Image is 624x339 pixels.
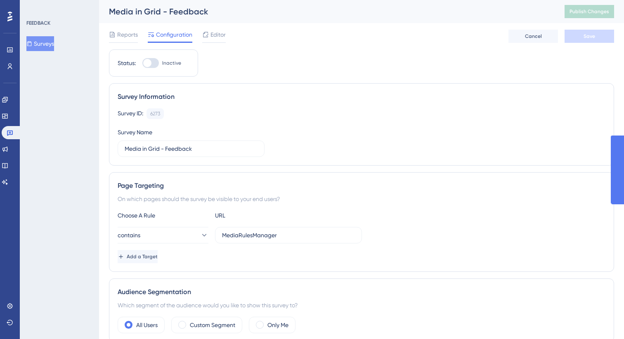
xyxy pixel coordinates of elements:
[150,110,160,117] div: 6273
[125,144,258,153] input: Type your Survey name
[584,33,595,40] span: Save
[127,253,158,260] span: Add a Target
[156,30,192,40] span: Configuration
[136,320,158,330] label: All Users
[26,20,50,26] div: FEEDBACK
[565,30,614,43] button: Save
[118,181,605,191] div: Page Targeting
[109,6,544,17] div: Media in Grid - Feedback
[117,30,138,40] span: Reports
[570,8,609,15] span: Publish Changes
[118,230,140,240] span: contains
[118,92,605,102] div: Survey Information
[118,108,143,119] div: Survey ID:
[118,127,152,137] div: Survey Name
[118,194,605,204] div: On which pages should the survey be visible to your end users?
[118,227,208,243] button: contains
[565,5,614,18] button: Publish Changes
[210,30,226,40] span: Editor
[508,30,558,43] button: Cancel
[190,320,235,330] label: Custom Segment
[162,60,181,66] span: Inactive
[118,210,208,220] div: Choose A Rule
[118,58,136,68] div: Status:
[267,320,288,330] label: Only Me
[215,210,306,220] div: URL
[118,287,605,297] div: Audience Segmentation
[26,36,54,51] button: Surveys
[525,33,542,40] span: Cancel
[222,231,355,240] input: yourwebsite.com/path
[118,250,158,263] button: Add a Target
[589,306,614,331] iframe: UserGuiding AI Assistant Launcher
[118,300,605,310] div: Which segment of the audience would you like to show this survey to?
